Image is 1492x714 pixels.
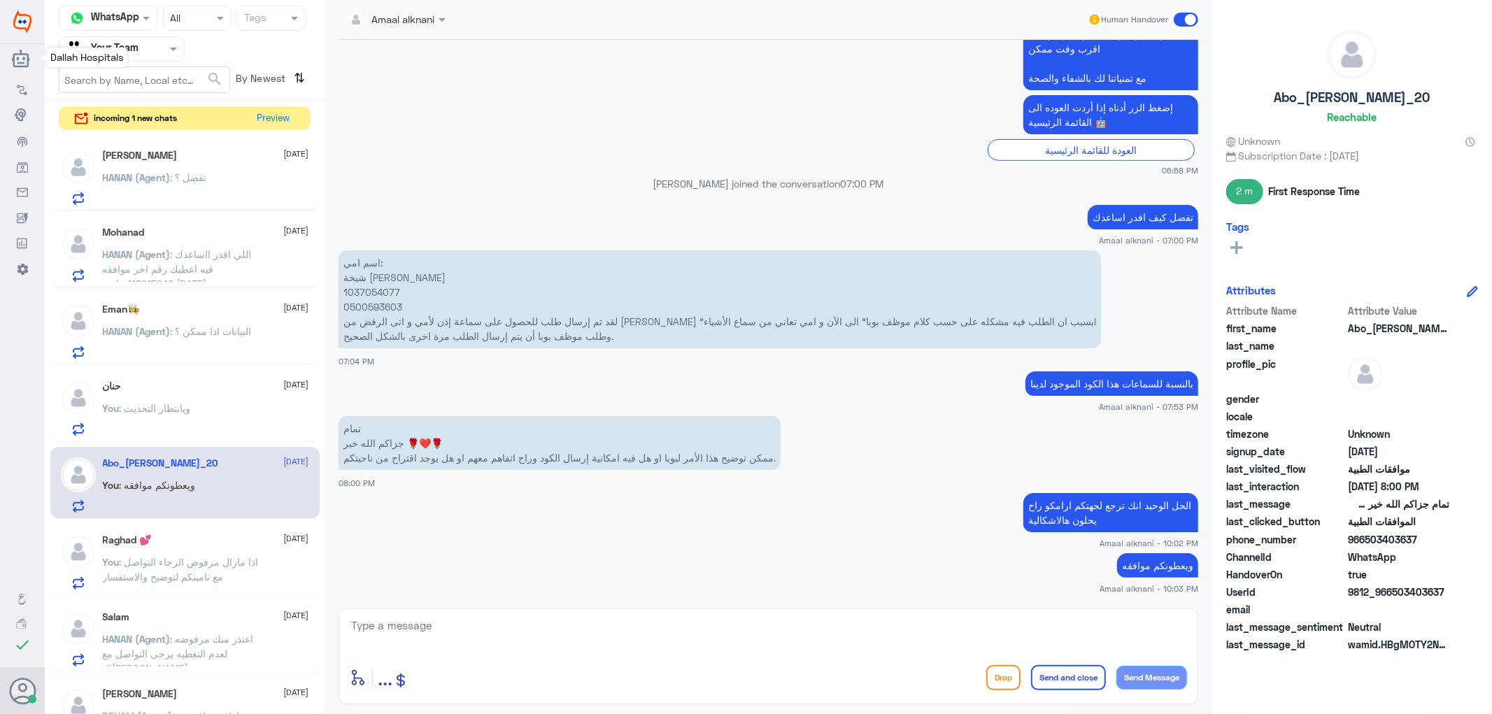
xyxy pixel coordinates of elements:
p: 14/10/2025, 10:03 PM [1117,553,1198,578]
span: [DATE] [284,455,309,468]
img: defaultAdmin.png [61,304,96,338]
span: Unknown [1348,427,1449,441]
span: موافقات الطبية [1348,462,1449,476]
span: 2025-10-14T17:00:19.726Z [1348,479,1449,494]
span: null [1348,602,1449,617]
h5: Mohanad [103,227,145,238]
span: By Newest [230,66,289,94]
span: first_name [1226,321,1345,336]
span: : اذا مازال مرفوض الرجاء التواصل مع تامينكم لتوضيح والاستفسار [103,556,259,583]
span: First Response Time [1268,184,1360,199]
h6: Tags [1226,220,1249,233]
span: HANAN (Agent) [103,325,171,337]
span: null [1348,392,1449,406]
span: timezone [1226,427,1345,441]
span: Unknown [1226,134,1281,148]
span: phone_number [1226,532,1345,547]
span: null [1348,409,1449,424]
h5: Abo_Abdulaziz_20 [103,457,218,469]
button: ... [378,662,392,693]
p: 14/10/2025, 7:53 PM [1025,371,1198,396]
span: [DATE] [284,301,309,314]
span: : وبانتظار التحديث [120,402,191,414]
span: last_clicked_button [1226,514,1345,529]
span: last_message_id [1226,637,1345,652]
img: defaultAdmin.png [1348,357,1383,392]
img: defaultAdmin.png [61,380,96,415]
span: You [103,556,120,568]
span: 0 [1348,620,1449,634]
button: Avatar [9,678,36,704]
h5: Faisal Abdullah [103,688,178,700]
span: locale [1226,409,1345,424]
h5: Abu Nasser [103,150,178,162]
h6: Reachable [1328,110,1377,123]
h5: Salam [103,611,130,623]
span: : ويعطونكم موافقه [120,479,196,491]
span: HANAN (Agent) [103,633,171,645]
input: Search by Name, Local etc… [59,67,229,92]
span: last_message [1226,497,1345,511]
h5: Raghad 💕 [103,534,152,546]
span: : تفضل ؟ [171,171,207,183]
span: 9812_966503403637 [1348,585,1449,599]
span: 2025-10-14T15:57:56.889Z [1348,444,1449,459]
span: الموافقات الطبية [1348,514,1449,529]
p: 14/10/2025, 7:04 PM [339,250,1101,348]
span: UserId [1226,585,1345,599]
span: 2 [1348,550,1449,564]
span: You [103,479,120,491]
span: Attribute Value [1348,304,1449,318]
span: You [103,402,120,414]
span: [DATE] [284,378,309,391]
span: 07:04 PM [339,357,374,366]
img: yourTeam.svg [66,38,87,59]
span: last_message_sentiment [1226,620,1345,634]
span: 966503403637 [1348,532,1449,547]
span: Amaal alknani - 07:00 PM [1099,234,1198,246]
span: : البيانات اذا ممكن ؟ [171,325,252,337]
button: search [206,68,223,91]
span: 06:58 PM [1162,164,1198,176]
img: defaultAdmin.png [61,457,96,492]
div: العودة للقائمة الرئيسية [988,139,1195,161]
p: 14/10/2025, 8:00 PM [339,416,781,470]
img: defaultAdmin.png [61,150,96,185]
span: HANAN (Agent) [103,171,171,183]
span: Amaal alknani - 10:03 PM [1100,583,1198,594]
p: 14/10/2025, 6:58 PM [1023,95,1198,134]
p: 14/10/2025, 7:00 PM [1088,205,1198,229]
h6: Attributes [1226,284,1276,297]
i: ⇅ [294,66,306,90]
span: Amaal alknani - 10:02 PM [1100,537,1198,549]
span: 2 m [1226,179,1263,204]
i: check [14,636,31,653]
span: true [1348,567,1449,582]
span: search [206,71,223,87]
span: 08:00 PM [339,478,375,487]
img: whatsapp.png [66,8,87,29]
img: defaultAdmin.png [61,611,96,646]
span: [DATE] [284,609,309,622]
span: Dallah Hospitals [50,51,124,63]
span: Human Handover [1102,13,1169,26]
span: gender [1226,392,1345,406]
span: Abo_Abdulaziz_20 [1348,321,1449,336]
span: Amaal alknani - 07:53 PM [1099,401,1198,413]
h5: Abo_[PERSON_NAME]_20 [1274,90,1430,106]
span: email [1226,602,1345,617]
span: last_interaction [1226,479,1345,494]
span: 07:00 PM [841,178,884,190]
span: تمام جزاكم الله خير 🌹❤️🌹 ممكن توضيح هذا الأمر لبوبا او هل فيه امكانية إرسال الكود وراح اتفاهم معه... [1348,497,1449,511]
span: HANAN (Agent) [103,248,171,260]
img: defaultAdmin.png [61,534,96,569]
span: [DATE] [284,224,309,237]
span: incoming 1 new chats [94,112,178,124]
span: : اعتذر منك مرفوضه لعدم التغطيه يرجى التواصل مع ال[PERSON_NAME] [103,633,254,674]
span: profile_pic [1226,357,1345,389]
span: [DATE] [284,532,309,545]
span: ChannelId [1226,550,1345,564]
span: Attribute Name [1226,304,1345,318]
button: Preview [251,107,296,130]
span: Subscription Date : [DATE] [1226,148,1478,163]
